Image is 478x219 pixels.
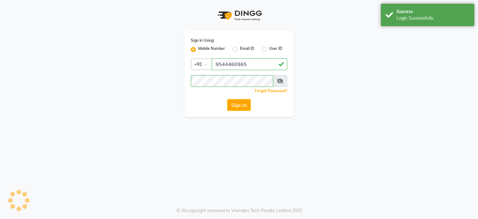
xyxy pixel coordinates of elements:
label: User ID [269,46,282,53]
label: Email ID [240,46,254,53]
button: Sign In [227,99,251,111]
img: logo1.svg [214,6,264,25]
label: Mobile Number [198,46,225,53]
div: Success [396,8,470,15]
label: Sign In Using: [191,38,214,43]
div: Login Successfully. [396,15,470,21]
input: Username [212,58,287,70]
a: Forgot Password? [255,88,287,93]
input: Username [191,75,273,87]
